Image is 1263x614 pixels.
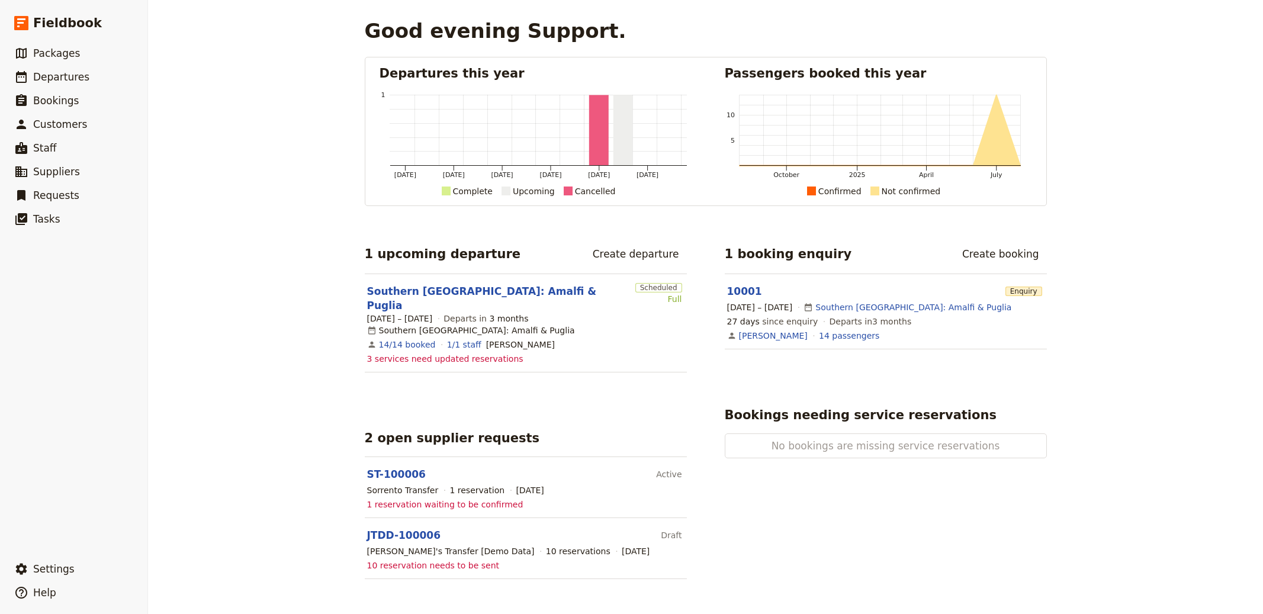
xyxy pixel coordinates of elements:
a: Southern [GEOGRAPHIC_DATA]: Amalfi & Puglia [367,284,631,313]
span: since enquiry [727,316,818,327]
h2: 2 open supplier requests [365,429,540,447]
tspan: July [989,171,1002,179]
tspan: [DATE] [491,171,513,179]
span: Requests [33,189,79,201]
tspan: October [773,171,799,179]
span: Enquiry [1005,287,1042,296]
span: Scheduled [635,283,682,292]
a: Create departure [585,244,687,264]
h2: Bookings needing service reservations [725,406,997,424]
a: View the bookings for this departure [379,339,436,351]
span: Bookings [33,95,79,107]
a: ST-100006 [367,468,426,480]
tspan: 10 [727,111,735,119]
h2: 1 upcoming departure [365,245,521,263]
div: Full [635,293,682,305]
tspan: [DATE] [394,171,416,179]
span: [DATE] [622,545,650,557]
div: Complete [453,184,493,198]
div: Upcoming [513,184,555,198]
h1: Good evening Support. [365,19,626,43]
a: [PERSON_NAME] [739,330,808,342]
span: Fieldbook [33,14,102,32]
a: View the passengers for this booking [819,330,879,342]
tspan: [DATE] [442,171,464,179]
span: Settings [33,563,75,575]
div: 1 reservation [449,484,504,496]
span: No bookings are missing service reservations [763,439,1008,453]
div: 10 reservations [546,545,610,557]
tspan: [DATE] [588,171,610,179]
div: [PERSON_NAME]'s Transfer [Demo Data] [367,545,535,557]
div: Southern [GEOGRAPHIC_DATA]: Amalfi & Puglia [367,324,575,336]
div: Sorrento Transfer [367,484,439,496]
div: Active [656,464,682,484]
h2: 1 booking enquiry [725,245,852,263]
div: Confirmed [818,184,862,198]
span: Customers [33,118,87,130]
h2: Passengers booked this year [725,65,1032,82]
div: Not confirmed [882,184,941,198]
span: [DATE] – [DATE] [367,313,433,324]
span: Help [33,587,56,599]
tspan: 1 [381,91,385,99]
tspan: [DATE] [637,171,658,179]
a: JTDD-100006 [367,529,441,541]
tspan: April [918,171,933,179]
span: Staff [33,142,57,154]
span: Departures [33,71,89,83]
span: [DATE] [516,484,544,496]
span: 10 reservation needs to be sent [367,560,500,571]
a: 1/1 staff [447,339,481,351]
span: 3 services need updated reservations [367,353,523,365]
span: 3 months [489,314,528,323]
span: Valerie Pek [486,339,555,351]
tspan: 2025 [849,171,865,179]
span: 27 days [727,317,760,326]
a: 10001 [727,285,762,297]
div: Cancelled [575,184,616,198]
span: Packages [33,47,80,59]
tspan: [DATE] [539,171,561,179]
span: Departs in [444,313,528,324]
span: [DATE] – [DATE] [727,301,793,313]
h2: Departures this year [380,65,687,82]
span: Tasks [33,213,60,225]
tspan: 5 [730,137,734,144]
span: Departs in 3 months [829,316,911,327]
div: Draft [661,525,682,545]
span: 1 reservation waiting to be confirmed [367,499,523,510]
span: Suppliers [33,166,80,178]
a: Create booking [955,244,1047,264]
a: Southern [GEOGRAPHIC_DATA]: Amalfi & Puglia [815,301,1011,313]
